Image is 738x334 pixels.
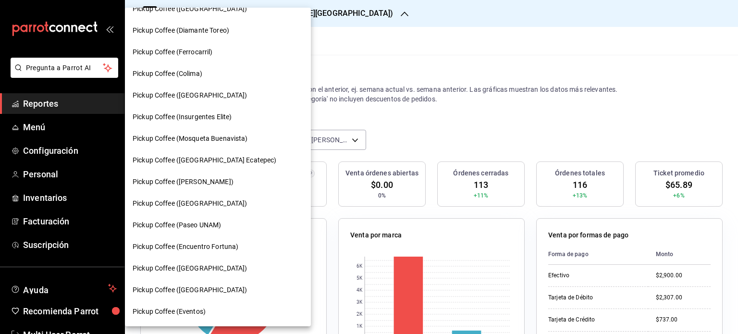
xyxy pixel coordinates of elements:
[133,25,229,36] span: Pickup Coffee (Diamante Toreo)
[133,4,247,14] span: Pickup Coffee ([GEOGRAPHIC_DATA])
[125,41,311,63] div: Pickup Coffee (Ferrocarril)
[133,285,247,295] span: Pickup Coffee ([GEOGRAPHIC_DATA])
[133,220,221,230] span: Pickup Coffee (Paseo UNAM)
[133,134,248,144] span: Pickup Coffee (Mosqueta Buenavista)
[133,263,247,273] span: Pickup Coffee ([GEOGRAPHIC_DATA])
[125,128,311,149] div: Pickup Coffee (Mosqueta Buenavista)
[133,155,277,165] span: Pickup Coffee ([GEOGRAPHIC_DATA] Ecatepec)
[125,301,311,322] div: Pickup Coffee (Eventos)
[133,90,247,100] span: Pickup Coffee ([GEOGRAPHIC_DATA])
[125,20,311,41] div: Pickup Coffee (Diamante Toreo)
[125,193,311,214] div: Pickup Coffee ([GEOGRAPHIC_DATA])
[133,307,206,317] span: Pickup Coffee (Eventos)
[125,85,311,106] div: Pickup Coffee ([GEOGRAPHIC_DATA])
[133,198,247,209] span: Pickup Coffee ([GEOGRAPHIC_DATA])
[125,214,311,236] div: Pickup Coffee (Paseo UNAM)
[133,177,234,187] span: Pickup Coffee ([PERSON_NAME])
[125,258,311,279] div: Pickup Coffee ([GEOGRAPHIC_DATA])
[133,242,238,252] span: Pickup Coffee (Encuentro Fortuna)
[125,63,311,85] div: Pickup Coffee (Colima)
[125,171,311,193] div: Pickup Coffee ([PERSON_NAME])
[125,236,311,258] div: Pickup Coffee (Encuentro Fortuna)
[133,69,202,79] span: Pickup Coffee (Colima)
[125,106,311,128] div: Pickup Coffee (Insurgentes Elite)
[125,279,311,301] div: Pickup Coffee ([GEOGRAPHIC_DATA])
[133,47,213,57] span: Pickup Coffee (Ferrocarril)
[133,112,232,122] span: Pickup Coffee (Insurgentes Elite)
[125,149,311,171] div: Pickup Coffee ([GEOGRAPHIC_DATA] Ecatepec)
